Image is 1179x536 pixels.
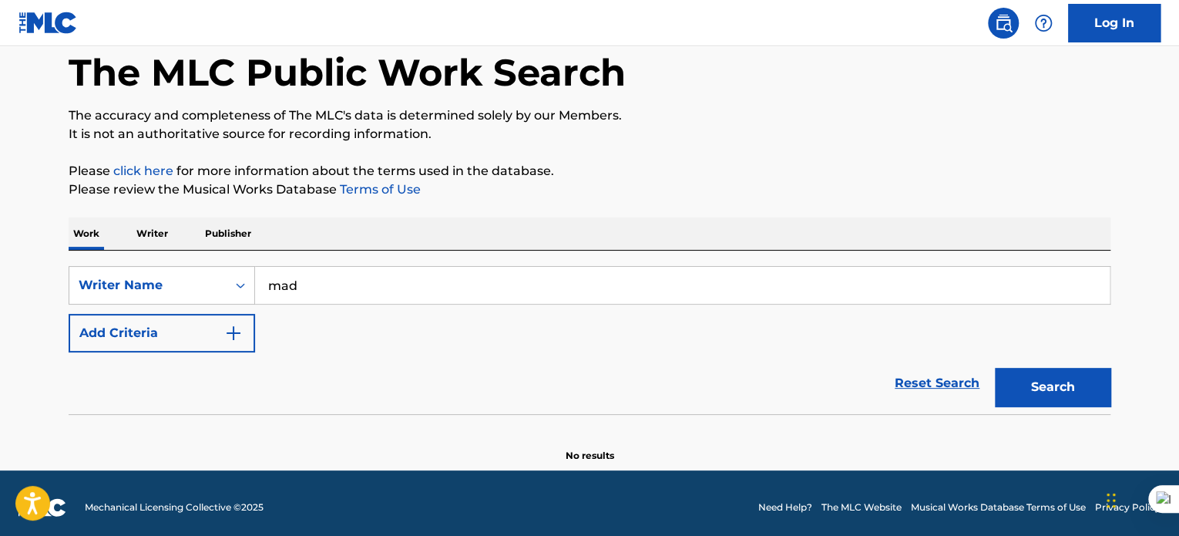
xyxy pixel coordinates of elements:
div: Drag [1107,477,1116,524]
a: Need Help? [758,501,812,514]
img: 9d2ae6d4665cec9f34b9.svg [224,324,243,342]
a: Log In [1068,4,1161,42]
h1: The MLC Public Work Search [69,49,626,96]
a: Reset Search [887,366,987,400]
p: It is not an authoritative source for recording information. [69,125,1110,143]
img: search [994,14,1013,32]
p: Work [69,217,104,250]
p: Publisher [200,217,256,250]
a: Privacy Policy [1095,501,1161,514]
p: Please for more information about the terms used in the database. [69,162,1110,180]
iframe: Chat Widget [1102,462,1179,536]
p: The accuracy and completeness of The MLC's data is determined solely by our Members. [69,106,1110,125]
a: Musical Works Database Terms of Use [911,501,1086,514]
p: Writer [132,217,173,250]
span: Mechanical Licensing Collective © 2025 [85,501,264,514]
a: click here [113,163,173,178]
a: The MLC Website [821,501,902,514]
button: Add Criteria [69,314,255,352]
img: MLC Logo [18,12,78,34]
button: Search [995,368,1110,406]
form: Search Form [69,266,1110,414]
img: help [1034,14,1053,32]
p: Please review the Musical Works Database [69,180,1110,199]
a: Public Search [988,8,1019,39]
a: Terms of Use [337,182,421,197]
div: Writer Name [79,276,217,295]
div: Help [1028,8,1059,39]
p: No results [566,430,614,463]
